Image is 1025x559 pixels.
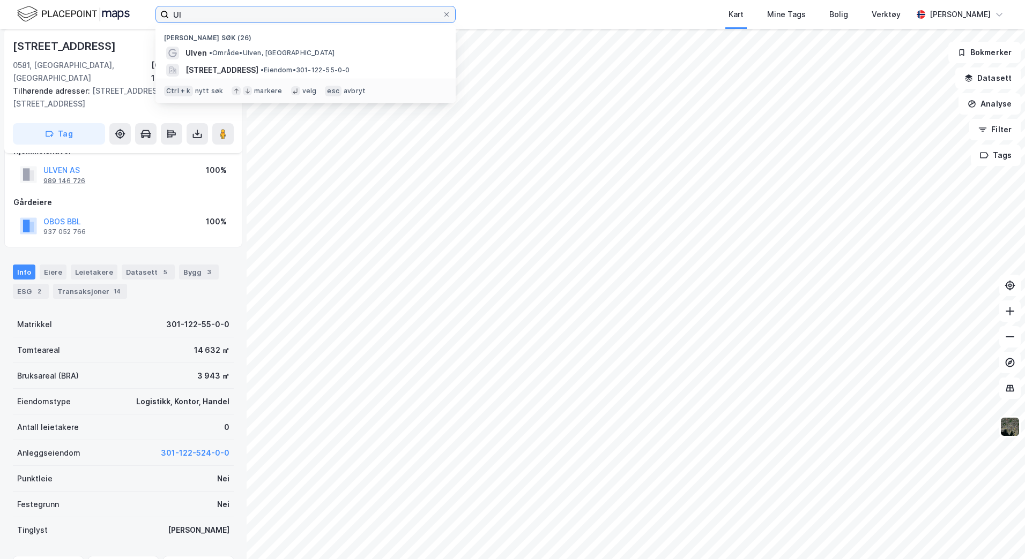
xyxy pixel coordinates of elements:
div: Nei [217,472,229,485]
span: Tilhørende adresser: [13,86,92,95]
div: 2 [34,286,44,297]
span: Ulven [185,47,207,59]
button: Tag [13,123,105,145]
div: Tomteareal [17,344,60,357]
div: Verktøy [872,8,901,21]
span: • [261,66,264,74]
div: Leietakere [71,265,117,279]
div: 5 [160,267,170,277]
div: Punktleie [17,472,53,485]
button: Bokmerker [948,42,1021,63]
div: 0581, [GEOGRAPHIC_DATA], [GEOGRAPHIC_DATA] [13,59,151,85]
span: Område • Ulven, [GEOGRAPHIC_DATA] [209,49,335,57]
div: avbryt [344,87,366,95]
div: 100% [206,164,227,177]
div: Kart [729,8,744,21]
div: 100% [206,215,227,228]
div: Antall leietakere [17,421,79,434]
button: Analyse [959,93,1021,115]
div: 301-122-55-0-0 [166,318,229,331]
div: esc [325,86,341,96]
button: Datasett [955,67,1021,89]
iframe: Chat Widget [971,508,1025,559]
div: Ctrl + k [164,86,193,96]
div: Bolig [829,8,848,21]
div: [GEOGRAPHIC_DATA], 122/55 [151,59,234,85]
div: 14 [112,286,123,297]
img: 9k= [1000,417,1020,437]
span: • [209,49,212,57]
input: Søk på adresse, matrikkel, gårdeiere, leietakere eller personer [169,6,442,22]
div: 989 146 726 [43,177,85,185]
div: Mine Tags [767,8,806,21]
div: Anleggseiendom [17,447,80,459]
div: Eiere [40,265,66,279]
div: ESG [13,284,49,299]
div: [PERSON_NAME] [930,8,991,21]
div: Transaksjoner [53,284,127,299]
div: Nei [217,498,229,511]
div: Kontrollprogram for chat [971,508,1025,559]
div: Bruksareal (BRA) [17,369,79,382]
div: nytt søk [195,87,224,95]
img: logo.f888ab2527a4732fd821a326f86c7f29.svg [17,5,130,24]
div: [STREET_ADDRESS], [STREET_ADDRESS] [13,85,225,110]
div: Gårdeiere [13,196,233,209]
div: markere [254,87,282,95]
button: 301-122-524-0-0 [161,447,229,459]
button: Tags [971,145,1021,166]
div: Logistikk, Kontor, Handel [136,395,229,408]
div: [PERSON_NAME] [168,524,229,537]
div: Bygg [179,265,219,279]
div: Tinglyst [17,524,48,537]
button: Filter [969,119,1021,140]
div: velg [302,87,317,95]
div: Eiendomstype [17,395,71,408]
div: [STREET_ADDRESS] [13,37,118,55]
div: Datasett [122,265,175,279]
span: Eiendom • 301-122-55-0-0 [261,66,350,74]
div: 0 [224,421,229,434]
div: Festegrunn [17,498,59,511]
div: 14 632 ㎡ [194,344,229,357]
div: 3 [204,267,214,277]
div: 937 052 766 [43,228,86,236]
div: Matrikkel [17,318,52,331]
div: [PERSON_NAME] søk (26) [155,25,456,44]
div: Info [13,265,35,279]
span: [STREET_ADDRESS] [185,64,258,77]
div: 3 943 ㎡ [197,369,229,382]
